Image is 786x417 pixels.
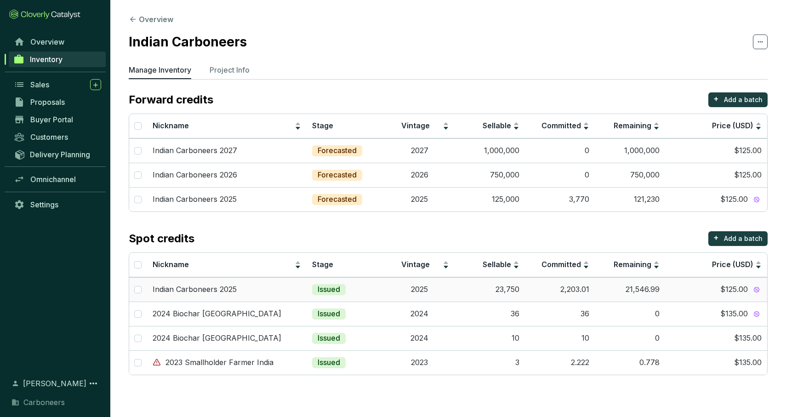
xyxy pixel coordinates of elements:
td: 750,000 [595,163,665,187]
a: Proposals [9,94,106,110]
span: Delivery Planning [30,150,90,159]
p: 2024 Biochar [GEOGRAPHIC_DATA] [153,333,281,343]
span: Settings [30,200,58,209]
p: 2023 Smallholder Farmer India [165,358,273,368]
td: $125.00 [665,138,767,163]
span: Vintage [401,121,430,130]
p: Spot credits [129,231,194,246]
a: Delivery Planning [9,147,106,162]
td: 10 [455,326,525,350]
td: 750,000 [455,163,525,187]
td: 2.222 [525,350,595,375]
span: Vintage [401,260,430,269]
td: 36 [455,302,525,326]
a: Customers [9,129,106,145]
span: [PERSON_NAME] [23,378,86,389]
button: Overview [129,14,173,25]
p: Forecasted [318,146,357,156]
p: Indian Carboneers 2027 [153,146,237,156]
a: Inventory [9,51,106,67]
span: Customers [30,132,68,142]
td: $135.00 [665,350,767,375]
button: +Add a batch [708,92,768,107]
span: Committed [541,121,581,130]
p: Issued [318,309,340,319]
p: Indian Carboneers 2025 [153,285,237,295]
p: Issued [318,333,340,343]
td: 2025 [384,277,455,302]
span: Nickname [153,121,189,130]
td: 0 [525,163,595,187]
td: 0 [595,302,665,326]
span: Omnichannel [30,175,76,184]
span: Committed [541,260,581,269]
span: Remaining [614,121,651,130]
p: Add a batch [724,95,763,104]
td: 125,000 [455,187,525,211]
a: Overview [9,34,106,50]
p: Manage Inventory [129,64,191,75]
button: +Add a batch [708,231,768,246]
span: Remaining [614,260,651,269]
span: $135.00 [720,309,748,319]
p: + [713,92,719,105]
span: Sellable [483,260,511,269]
td: 23,750 [455,277,525,302]
span: Carboneers [23,397,65,408]
td: 2027 [384,138,455,163]
p: Forecasted [318,194,357,205]
a: Buyer Portal [9,112,106,127]
a: Sales [9,77,106,92]
span: Price (USD) [712,121,753,130]
td: 0 [525,138,595,163]
span: $125.00 [720,194,748,205]
td: 36 [525,302,595,326]
p: Forward credits [129,92,213,107]
td: 2024 [384,302,455,326]
span: Sellable [483,121,511,130]
td: 3,770 [525,187,595,211]
td: 1,000,000 [455,138,525,163]
p: Project Info [210,64,250,75]
td: 2025 [384,187,455,211]
td: 21,546.99 [595,277,665,302]
p: Forecasted [318,170,357,180]
span: Stage [312,260,333,269]
span: Overview [30,37,64,46]
span: Buyer Portal [30,115,73,124]
td: $135.00 [665,326,767,350]
td: $125.00 [665,163,767,187]
a: Omnichannel [9,171,106,187]
p: 2024 Biochar [GEOGRAPHIC_DATA] [153,309,281,319]
td: 2,203.01 [525,277,595,302]
span: Price (USD) [712,260,753,269]
h2: Indian Carboneers [129,32,247,51]
td: 2023 [384,350,455,375]
td: 1,000,000 [595,138,665,163]
a: Settings [9,197,106,212]
td: 0 [595,326,665,350]
th: Stage [307,114,384,138]
span: Proposals [30,97,65,107]
p: Indian Carboneers 2025 [153,194,237,205]
span: Inventory [30,55,63,64]
span: Stage [312,121,333,130]
p: Indian Carboneers 2026 [153,170,237,180]
td: 10 [525,326,595,350]
td: 0.778 [595,350,665,375]
td: 121,230 [595,187,665,211]
p: + [713,231,719,244]
p: Issued [318,285,340,295]
span: Nickname [153,260,189,269]
th: Stage [307,253,384,277]
td: 2026 [384,163,455,187]
span: $125.00 [720,285,748,295]
p: Add a batch [724,234,763,243]
td: 2024 [384,326,455,350]
td: 3 [455,350,525,375]
p: Issued [318,358,340,368]
span: Sales [30,80,49,89]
